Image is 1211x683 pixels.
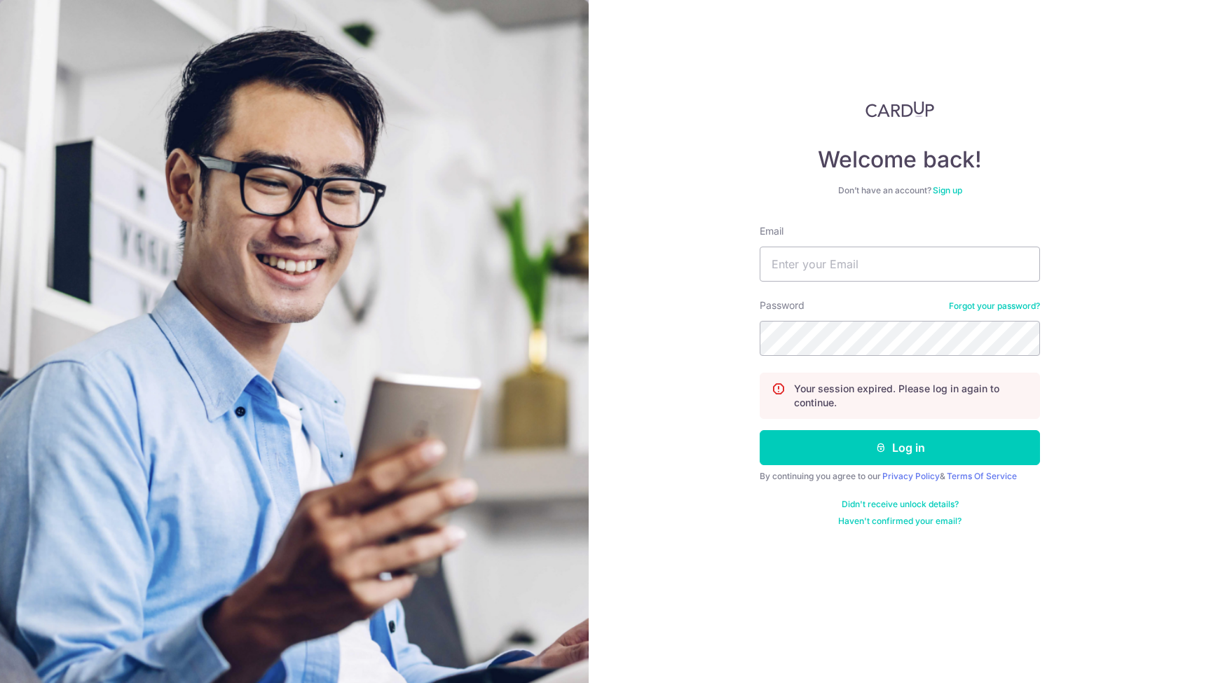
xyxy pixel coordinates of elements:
a: Haven't confirmed your email? [838,516,962,527]
a: Privacy Policy [882,471,940,481]
button: Log in [760,430,1040,465]
div: By continuing you agree to our & [760,471,1040,482]
label: Email [760,224,784,238]
div: Don’t have an account? [760,185,1040,196]
a: Sign up [933,185,962,195]
img: CardUp Logo [866,101,934,118]
input: Enter your Email [760,247,1040,282]
a: Forgot your password? [949,301,1040,312]
p: Your session expired. Please log in again to continue. [794,382,1028,410]
a: Terms Of Service [947,471,1017,481]
h4: Welcome back! [760,146,1040,174]
a: Didn't receive unlock details? [842,499,959,510]
label: Password [760,298,805,312]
